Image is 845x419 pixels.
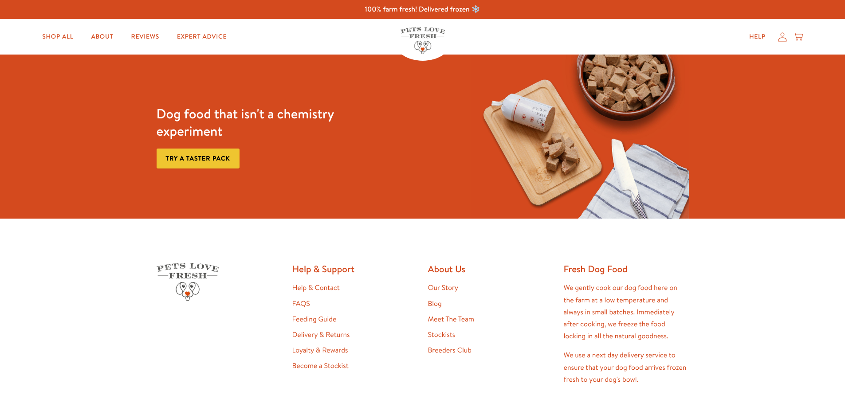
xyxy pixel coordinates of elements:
[124,28,166,46] a: Reviews
[428,314,474,324] a: Meet The Team
[84,28,120,46] a: About
[428,263,553,275] h2: About Us
[428,330,456,340] a: Stockists
[401,27,445,54] img: Pets Love Fresh
[428,299,442,309] a: Blog
[292,263,417,275] h2: Help & Support
[292,330,350,340] a: Delivery & Returns
[292,283,340,293] a: Help & Contact
[428,345,472,355] a: Breeders Club
[292,361,349,371] a: Become a Stockist
[471,55,689,219] img: Fussy
[35,28,80,46] a: Shop All
[292,314,337,324] a: Feeding Guide
[157,149,240,168] a: Try a taster pack
[292,299,310,309] a: FAQS
[428,283,459,293] a: Our Story
[157,263,219,301] img: Pets Love Fresh
[564,263,689,275] h2: Fresh Dog Food
[170,28,234,46] a: Expert Advice
[157,105,374,140] h3: Dog food that isn't a chemistry experiment
[564,349,689,386] p: We use a next day delivery service to ensure that your dog food arrives frozen fresh to your dog'...
[292,345,348,355] a: Loyalty & Rewards
[742,28,773,46] a: Help
[564,282,689,342] p: We gently cook our dog food here on the farm at a low temperature and always in small batches. Im...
